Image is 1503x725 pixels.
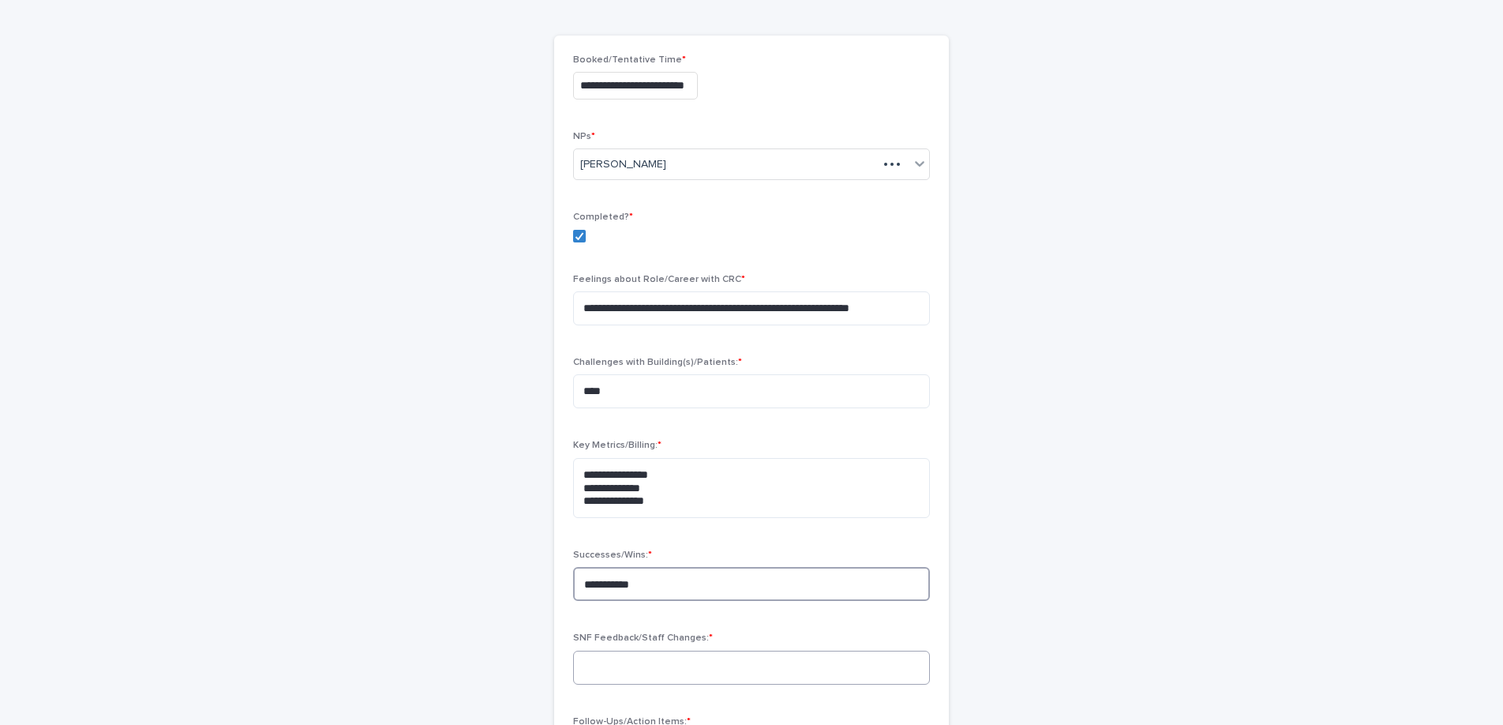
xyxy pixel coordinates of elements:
span: Challenges with Building(s)/Patients: [573,358,742,367]
span: NPs [573,132,595,141]
span: Feelings about Role/Career with CRC [573,275,745,284]
span: Successes/Wins: [573,550,652,560]
span: [PERSON_NAME] [580,156,666,173]
span: SNF Feedback/Staff Changes: [573,633,713,643]
span: Booked/Tentative Time [573,55,686,65]
span: Key Metrics/Billing: [573,441,662,450]
span: Completed? [573,212,633,222]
